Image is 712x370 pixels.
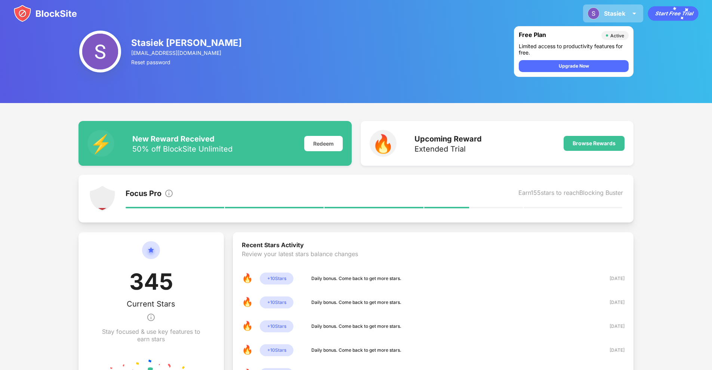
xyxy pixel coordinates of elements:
[131,59,243,65] div: Reset password
[260,344,293,356] div: + 10 Stars
[242,273,254,285] div: 🔥
[242,296,254,308] div: 🔥
[127,299,175,308] div: Current Stars
[370,130,397,157] div: 🔥
[260,296,293,308] div: + 10 Stars
[604,10,625,17] div: Stasiek
[96,328,206,343] div: Stay focused & use key features to earn stars
[13,4,77,22] img: blocksite-icon.svg
[126,189,161,199] div: Focus Pro
[260,320,293,332] div: + 10 Stars
[518,189,623,199] div: Earn 155 stars to reach Blocking Buster
[142,241,160,268] img: circle-star.svg
[519,31,598,40] div: Free Plan
[129,268,173,299] div: 345
[311,299,401,306] div: Daily bonus. Come back to get more stars.
[242,344,254,356] div: 🔥
[414,134,482,143] div: Upcoming Reward
[648,6,699,21] div: animation
[132,145,232,153] div: 50% off BlockSite Unlimited
[147,308,155,326] img: info.svg
[573,140,616,146] div: Browse Rewards
[559,62,589,70] div: Upgrade Now
[610,33,624,38] div: Active
[131,50,243,56] div: [EMAIL_ADDRESS][DOMAIN_NAME]
[311,346,401,354] div: Daily bonus. Come back to get more stars.
[598,299,625,306] div: [DATE]
[414,145,482,153] div: Extended Trial
[598,275,625,282] div: [DATE]
[588,7,600,19] img: ACg8ocKelCpHCxdAxvGvMGmrctZaGl7jomZw150OMPDmy9uTweRb6w=s96-c
[242,250,625,273] div: Review your latest stars balance changes
[131,37,243,48] div: Stasiek [PERSON_NAME]
[598,323,625,330] div: [DATE]
[242,241,625,250] div: Recent Stars Activity
[311,275,401,282] div: Daily bonus. Come back to get more stars.
[304,136,343,151] div: Redeem
[260,273,293,285] div: + 10 Stars
[87,130,114,157] div: ⚡️
[132,134,232,143] div: New Reward Received
[519,43,629,56] div: Limited access to productivity features for free.
[598,346,625,354] div: [DATE]
[79,31,121,72] img: ACg8ocKelCpHCxdAxvGvMGmrctZaGl7jomZw150OMPDmy9uTweRb6w=s96-c
[89,185,116,212] img: points-level-1.svg
[311,323,401,330] div: Daily bonus. Come back to get more stars.
[164,189,173,198] img: info.svg
[242,320,254,332] div: 🔥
